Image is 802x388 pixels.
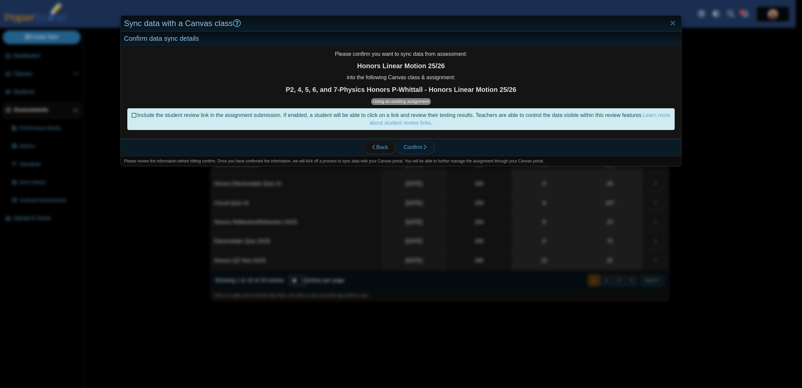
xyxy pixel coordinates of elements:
[364,141,395,154] a: Back
[370,112,670,125] a: Learn more about student review links
[127,108,675,130] div: Include the student review link in the assignment submission. If enabled, a student will be able ...
[121,45,681,138] div: Please confirm you want to sync data from assessment: into the following Canvas class & assignment:
[371,98,430,105] span: Using an existing assignment
[371,144,388,150] span: Back
[124,85,678,94] strong: P2, 4, 5, 6, and 7-Physics Honors P-Whittall - Honors Linear Motion 25/26
[404,144,428,150] span: Confirm
[124,61,678,71] strong: Honors Linear Motion 25/26
[121,156,681,166] div: Please review the information before hitting confirm. Once you have confirmed the information, we...
[121,16,681,31] div: Sync data with a Canvas class
[121,32,681,45] div: Confirm data sync details
[397,141,435,154] button: Confirm
[668,18,678,29] a: Close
